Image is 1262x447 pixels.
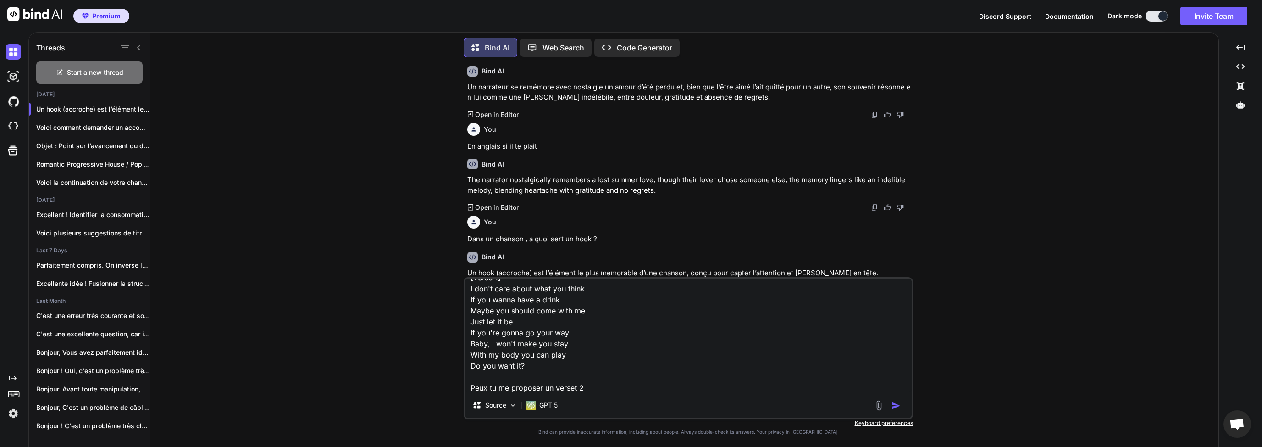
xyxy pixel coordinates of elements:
[36,160,150,169] p: Romantic Progressive House / Pop Dance (...
[1180,7,1247,25] button: Invite Team
[542,42,584,53] p: Web Search
[467,141,911,152] p: En anglais si il te plait
[617,42,672,53] p: Code Generator
[36,311,150,320] p: C'est une erreur très courante et souvent...
[92,11,121,21] span: Premium
[484,218,496,227] h6: You
[539,401,558,410] p: GPT 5
[526,401,536,410] img: GPT 5
[874,400,884,411] img: attachment
[82,13,89,19] img: premium
[36,42,65,53] h1: Threads
[6,118,21,134] img: cloudideIcon
[467,82,911,103] p: Un narrateur se remémore avec nostalgie un amour d’été perdu et, bien que l’être aimé l’ait quitt...
[36,141,150,151] p: Objet : Point sur l’avancement du dossie...
[884,204,891,211] img: like
[485,401,506,410] p: Source
[36,403,150,412] p: Bonjour, C'est un problème de câblage très...
[36,348,150,357] p: Bonjour, Vous avez parfaitement identifié le problème...
[36,279,150,288] p: Excellente idée ! Fusionner la structure hypnotique...
[36,421,150,430] p: Bonjour ! C'est un problème très classique...
[29,247,150,254] h2: Last 7 Days
[884,111,891,118] img: like
[1045,12,1094,20] span: Documentation
[1223,410,1251,438] div: Ouvrir le chat
[1045,11,1094,21] button: Documentation
[67,68,123,77] span: Start a new thread
[979,11,1031,21] button: Discord Support
[484,125,496,134] h6: You
[6,69,21,84] img: darkAi-studio
[36,366,150,375] p: Bonjour ! Oui, c'est un problème très...
[6,94,21,109] img: githubDark
[979,12,1031,20] span: Discord Support
[482,252,504,262] h6: Bind AI
[475,110,519,119] p: Open in Editor
[897,111,904,118] img: dislike
[509,402,517,409] img: Pick Models
[29,196,150,204] h2: [DATE]
[871,111,878,118] img: copy
[36,261,150,270] p: Parfaitement compris. On inverse la recette :...
[29,91,150,98] h2: [DATE]
[36,210,150,219] p: Excellent ! Identifier la consommation par thread...
[891,401,901,410] img: icon
[6,406,21,421] img: settings
[1107,11,1142,21] span: Dark mode
[29,297,150,305] h2: Last Month
[36,178,150,187] p: Voici la continuation de votre chanson adaptée...
[36,123,150,132] p: Voici comment demander un accompagnement...
[465,279,912,392] textarea: j'ai besoin de faire la suite de ce verset : [Verse 1] I don't care about what you think If you w...
[467,175,911,196] p: The narrator nostalgically remembers a lost summer love; though their lover chose someone else, t...
[482,160,504,169] h6: Bind AI
[36,330,150,339] p: C'est une excellente question, car il n'existe...
[464,429,913,436] p: Bind can provide inaccurate information, including about people. Always double-check its answers....
[36,385,150,394] p: Bonjour. Avant toute manipulation, coupez le courant...
[464,419,913,427] p: Keyboard preferences
[467,268,911,279] p: Un hook (accroche) est l’élément le plus mémorable d’une chanson, conçu pour capter l’attention e...
[871,204,878,211] img: copy
[6,44,21,60] img: darkChat
[475,203,519,212] p: Open in Editor
[36,229,150,238] p: Voici plusieurs suggestions de titres basées sur...
[482,67,504,76] h6: Bind AI
[897,204,904,211] img: dislike
[36,105,150,114] p: Un hook (accroche) est l’élément le plus...
[467,234,911,245] p: Dans un chanson , a quoi sert un hook ?
[7,7,62,21] img: Bind AI
[485,42,509,53] p: Bind AI
[73,9,129,23] button: premiumPremium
